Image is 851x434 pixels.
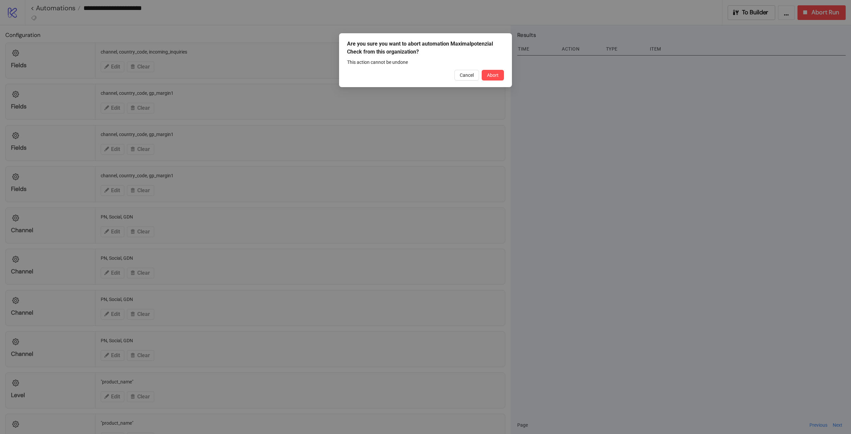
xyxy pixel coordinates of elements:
button: Abort [482,70,504,80]
span: Abort [487,72,499,78]
button: Cancel [454,70,479,80]
div: Are you sure you want to abort automation Maximalpotenzial Check from this organization? [347,40,504,56]
span: Cancel [460,72,474,78]
div: This action cannot be undone [347,59,504,66]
